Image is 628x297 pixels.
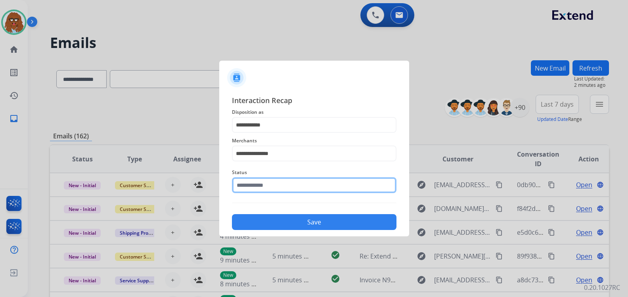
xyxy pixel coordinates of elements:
span: Merchants [232,136,396,146]
p: 0.20.1027RC [584,283,620,292]
img: contact-recap-line.svg [232,203,396,203]
span: Disposition as [232,107,396,117]
span: Status [232,168,396,177]
button: Save [232,214,396,230]
span: Interaction Recap [232,95,396,107]
img: contactIcon [227,68,246,87]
